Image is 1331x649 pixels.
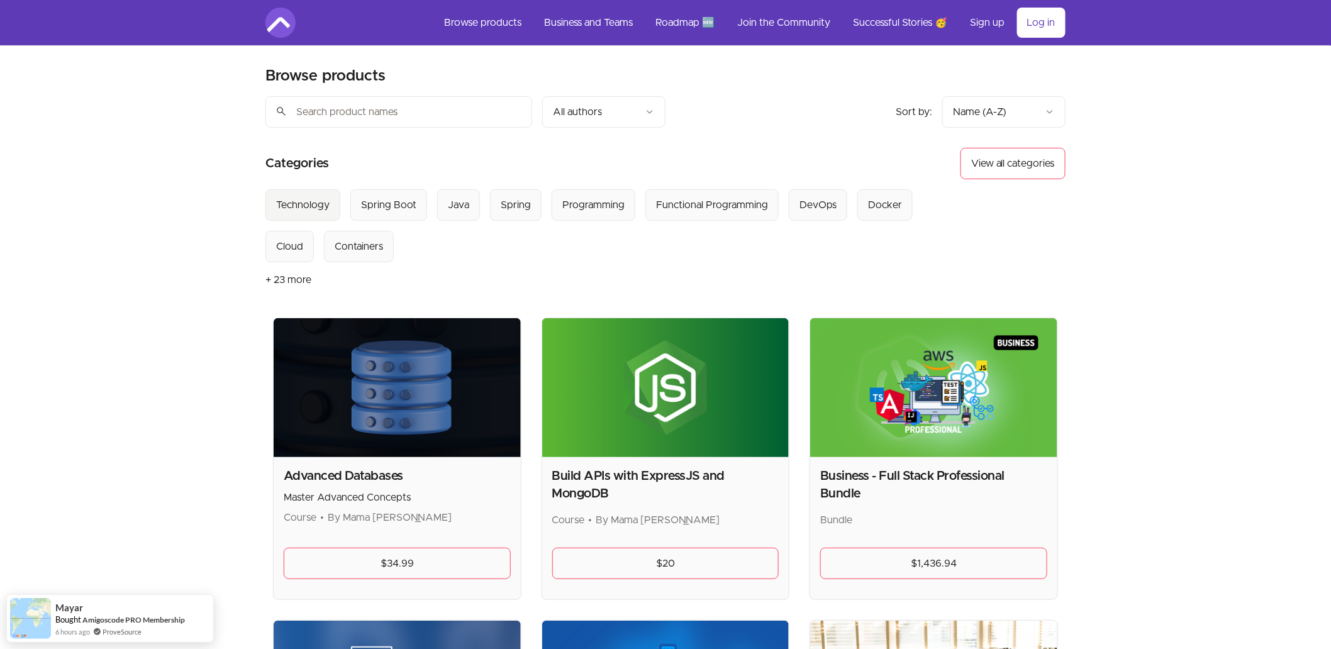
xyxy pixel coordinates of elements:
div: Docker [868,197,902,213]
input: Search product names [265,96,532,128]
a: ProveSource [103,626,142,637]
span: By Mama [PERSON_NAME] [596,515,720,525]
button: View all categories [961,148,1066,179]
a: Log in [1017,8,1066,38]
img: Product image for Build APIs with ExpressJS and MongoDB [542,318,789,457]
img: provesource social proof notification image [10,598,51,639]
img: Product image for Business - Full Stack Professional Bundle [810,318,1057,457]
img: Amigoscode logo [265,8,296,38]
span: Course [284,513,316,523]
a: Business and Teams [534,8,643,38]
div: Spring Boot [361,197,416,213]
a: $34.99 [284,548,511,579]
a: Roadmap 🆕 [645,8,725,38]
div: DevOps [799,197,837,213]
img: Product image for Advanced Databases [274,318,521,457]
div: Cloud [276,239,303,254]
div: Technology [276,197,330,213]
span: 6 hours ago [55,626,90,637]
div: Programming [562,197,625,213]
a: $1,436.94 [820,548,1047,579]
button: + 23 more [265,262,311,297]
span: Mayar [55,602,83,613]
h2: Business - Full Stack Professional Bundle [820,467,1047,502]
span: • [589,515,593,525]
p: Master Advanced Concepts [284,490,511,505]
span: Bundle [820,515,852,525]
span: Course [552,515,585,525]
button: Filter by author [542,96,665,128]
a: Amigoscode PRO Membership [82,614,185,625]
h2: Advanced Databases [284,467,511,485]
button: Product sort options [942,96,1066,128]
span: Sort by: [896,107,932,117]
a: Successful Stories 🥳 [843,8,957,38]
a: Browse products [434,8,532,38]
span: Bought [55,614,81,624]
a: $20 [552,548,779,579]
h2: Browse products [265,66,386,86]
a: Sign up [960,8,1015,38]
div: Containers [335,239,383,254]
h2: Categories [265,148,329,179]
h2: Build APIs with ExpressJS and MongoDB [552,467,779,502]
div: Spring [501,197,531,213]
a: Join the Community [727,8,840,38]
span: By Mama [PERSON_NAME] [328,513,452,523]
span: • [320,513,324,523]
div: Java [448,197,469,213]
span: search [276,103,287,120]
div: Functional Programming [656,197,768,213]
nav: Main [434,8,1066,38]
